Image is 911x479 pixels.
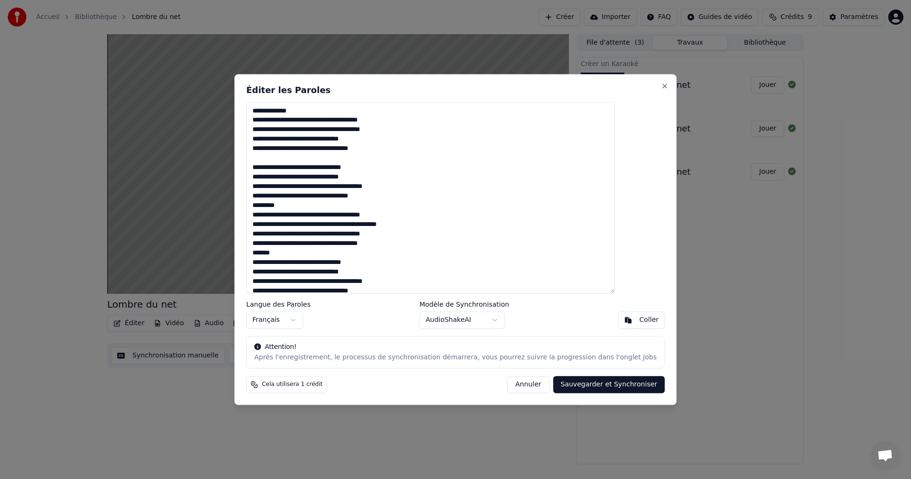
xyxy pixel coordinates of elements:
div: Coller [640,315,659,325]
button: Annuler [507,376,549,393]
label: Langue des Paroles [246,301,311,308]
button: Sauvegarder et Synchroniser [553,376,665,393]
div: Après l'enregistrement, le processus de synchronisation démarrera, vous pourrez suivre la progres... [254,353,657,362]
label: Modèle de Synchronisation [419,301,509,308]
h2: Éditer les Paroles [246,86,665,94]
div: Attention! [254,342,657,352]
button: Coller [618,311,665,329]
span: Cela utilisera 1 crédit [262,381,323,388]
